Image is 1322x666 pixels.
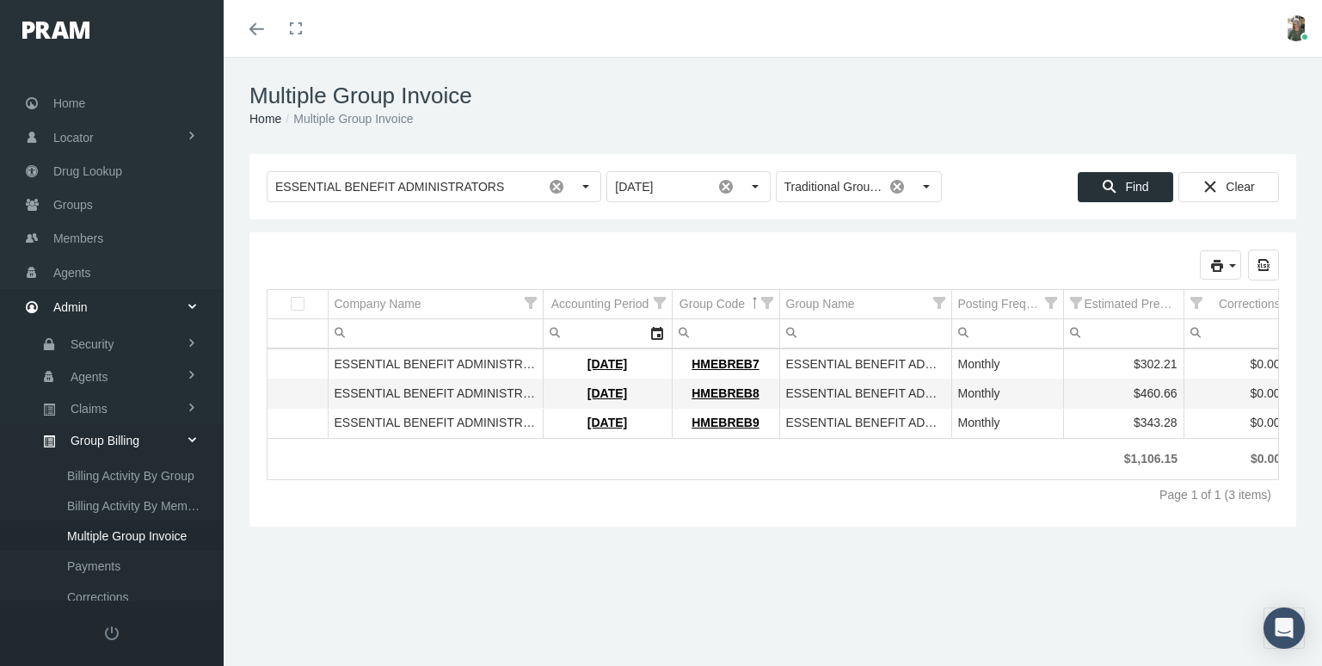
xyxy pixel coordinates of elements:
[1283,15,1309,41] img: S_Profile_Picture_15372.jpg
[779,409,951,438] td: ESSENTIAL BENEFIT ADMINISTRATORS --- BW2
[328,350,543,379] td: ESSENTIAL BENEFIT ADMINISTRATORS
[53,256,91,289] span: Agents
[1070,297,1082,309] span: Show filter options for column 'Estimated Premium Due'
[1125,180,1148,194] span: Find
[780,319,951,348] input: Filter cell
[1190,356,1281,373] div: $0.00
[1078,172,1173,202] div: Find
[779,350,951,379] td: ESSENTIAL BENEFIT ADMINISTRATORS --- GO
[67,461,194,490] span: Billing Activity By Group
[951,290,1063,319] td: Column Posting Frequency
[1190,415,1281,431] div: $0.00
[587,357,627,371] a: [DATE]
[53,291,88,324] span: Admin
[71,394,108,423] span: Claims
[1200,250,1241,280] div: Print Multiple Group Invoice
[933,297,945,309] span: Show filter options for column 'Group Name'
[679,296,745,312] div: Group Code
[1070,415,1178,431] div: $343.28
[22,22,89,39] img: PRAM_20_x_78.png
[543,319,672,348] td: Filter cell
[571,172,600,201] div: Select
[71,362,108,392] span: Agents
[912,172,941,201] div: Select
[328,379,543,409] td: ESSENTIAL BENEFIT ADMINISTRATORS
[328,409,543,438] td: ESSENTIAL BENEFIT ADMINISTRATORS
[1184,319,1287,348] input: Filter cell
[544,319,643,348] input: Filter cell
[786,296,855,312] div: Group Name
[328,319,543,348] td: Filter cell
[67,583,129,612] span: Corrections
[672,290,779,319] td: Column Group Code
[1184,319,1287,348] td: Filter cell
[951,409,1063,438] td: Monthly
[67,552,120,581] span: Payments
[958,296,1042,312] div: Posting Frequency
[779,290,951,319] td: Column Group Name
[1178,172,1279,202] div: Clear
[692,357,759,371] a: HMEBREB7
[71,426,139,455] span: Group Billing
[1190,385,1281,402] div: $0.00
[1248,250,1279,281] div: Export all data to Excel
[643,319,672,348] div: Select
[1184,290,1287,319] td: Column Corrections
[1085,296,1178,312] div: Estimated Premium Due
[281,109,413,128] li: Multiple Group Invoice
[267,250,1279,281] div: Data grid toolbar
[587,416,627,429] a: [DATE]
[291,297,304,312] div: Select all
[67,491,205,521] span: Billing Activity By Member
[267,479,1279,509] div: Page Navigation
[328,290,543,319] td: Column Company Name
[692,386,759,400] a: HMEBREB8
[249,112,281,126] a: Home
[335,296,421,312] div: Company Name
[551,296,649,312] div: Accounting Period
[1264,607,1305,649] div: Open Intercom Messenger
[1219,296,1281,312] div: Corrections
[53,121,94,154] span: Locator
[779,379,951,409] td: ESSENTIAL BENEFIT ADMINISTRATORS --- BW1
[1200,250,1241,280] div: print
[53,155,122,188] span: Drug Lookup
[67,521,187,551] span: Multiple Group Invoice
[673,319,779,348] input: Filter cell
[1070,356,1178,373] div: $302.21
[761,297,773,309] span: Show filter options for column 'Group Code'
[53,222,103,255] span: Members
[654,297,666,309] span: Show filter options for column 'Accounting Period'
[543,290,672,319] td: Column Accounting Period
[1226,180,1254,194] span: Clear
[329,319,543,348] input: Filter cell
[1190,297,1202,309] span: Show filter options for column 'Corrections'
[672,319,779,348] td: Filter cell
[1070,385,1178,402] div: $460.66
[525,297,537,309] span: Show filter options for column 'Company Name'
[1045,297,1057,309] span: Show filter options for column 'Posting Frequency'
[1159,488,1271,502] div: Page 1 of 1 (3 items)
[692,416,759,429] a: HMEBREB9
[952,319,1063,348] input: Filter cell
[71,330,114,359] span: Security
[1064,319,1184,348] input: Filter cell
[53,87,85,120] span: Home
[951,350,1063,379] td: Monthly
[267,250,1279,509] div: Data grid
[249,83,1296,109] h1: Multiple Group Invoice
[587,386,627,400] a: [DATE]
[951,379,1063,409] td: Monthly
[1063,290,1184,319] td: Column Estimated Premium Due
[1190,451,1281,467] div: $0.00
[53,188,93,221] span: Groups
[1063,319,1184,348] td: Filter cell
[741,172,770,201] div: Select
[1069,451,1178,467] div: $1,106.15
